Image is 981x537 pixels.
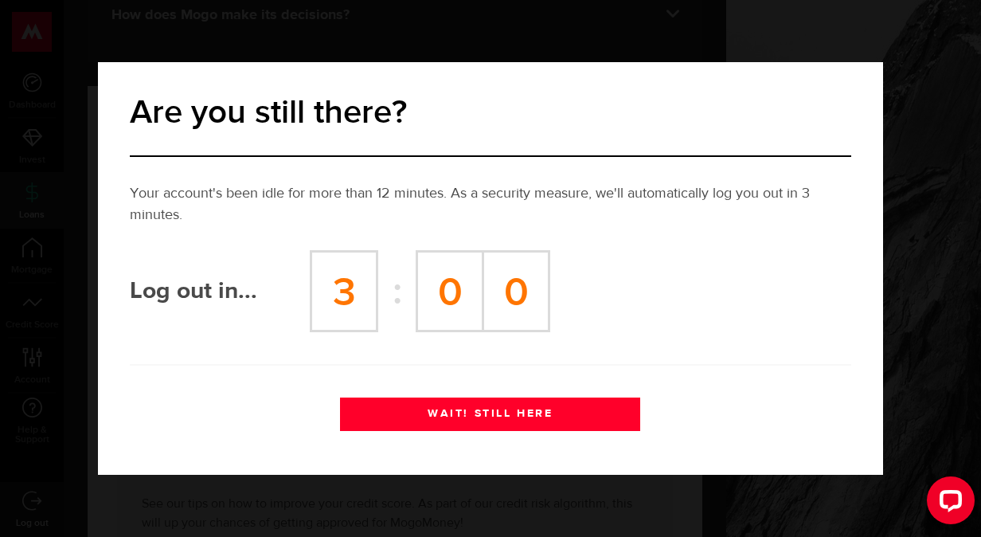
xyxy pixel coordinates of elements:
p: Your account's been idle for more than 12 minutes. As a security measure, we'll automatically log... [130,183,851,226]
td: 0 [483,252,549,331]
button: WAIT! STILL HERE [340,398,640,431]
td: 3 [311,252,377,331]
h2: Log out in... [130,282,310,301]
iframe: LiveChat chat widget [914,470,981,537]
td: 0 [417,252,483,331]
h2: Are you still there? [130,92,851,134]
td: : [377,252,417,331]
